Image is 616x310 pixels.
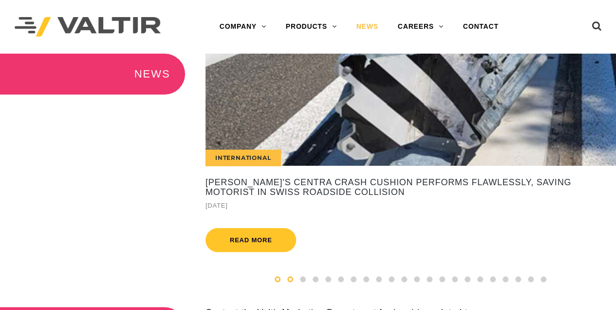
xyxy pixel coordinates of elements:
[205,54,616,166] a: International
[205,200,616,211] div: [DATE]
[346,17,388,37] a: NEWS
[210,17,276,37] a: COMPANY
[388,17,453,37] a: CAREERS
[205,150,280,166] div: International
[205,178,616,197] a: [PERSON_NAME]'s CENTRA Crash Cushion Performs Flawlessly, Saving Motorist in Swiss Roadside Colli...
[15,17,161,37] img: Valtir
[453,17,508,37] a: CONTACT
[205,228,297,252] a: Read more
[276,17,347,37] a: PRODUCTS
